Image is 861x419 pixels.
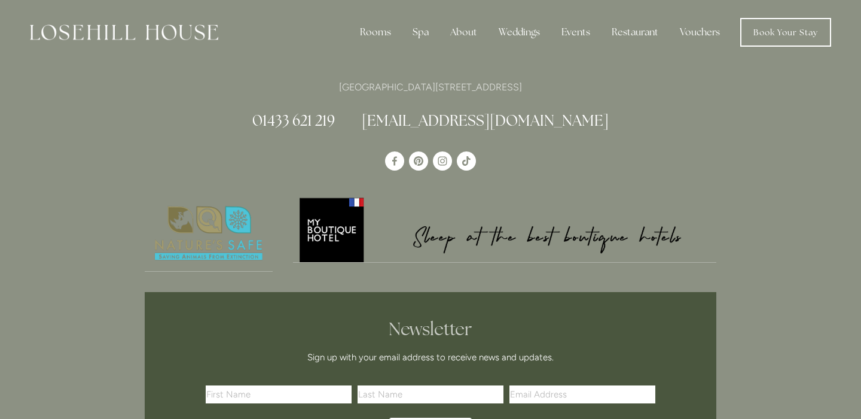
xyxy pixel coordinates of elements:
[145,196,273,272] a: Nature's Safe - Logo
[509,385,655,403] input: Email Address
[489,20,549,44] div: Weddings
[433,151,452,171] a: Instagram
[457,151,476,171] a: TikTok
[403,20,438,44] div: Spa
[358,385,503,403] input: Last Name
[670,20,729,44] a: Vouchers
[252,111,335,130] a: 01433 621 219
[30,25,218,40] img: Losehill House
[145,196,273,271] img: Nature's Safe - Logo
[385,151,404,171] a: Losehill House Hotel & Spa
[293,196,717,262] img: My Boutique Hotel - Logo
[210,350,651,365] p: Sign up with your email address to receive news and updates.
[602,20,668,44] div: Restaurant
[441,20,487,44] div: About
[409,151,428,171] a: Pinterest
[145,79,716,95] p: [GEOGRAPHIC_DATA][STREET_ADDRESS]
[210,318,651,340] h2: Newsletter
[350,20,401,44] div: Rooms
[740,18,831,47] a: Book Your Stay
[206,385,352,403] input: First Name
[362,111,609,130] a: [EMAIL_ADDRESS][DOMAIN_NAME]
[293,196,717,263] a: My Boutique Hotel - Logo
[552,20,600,44] div: Events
